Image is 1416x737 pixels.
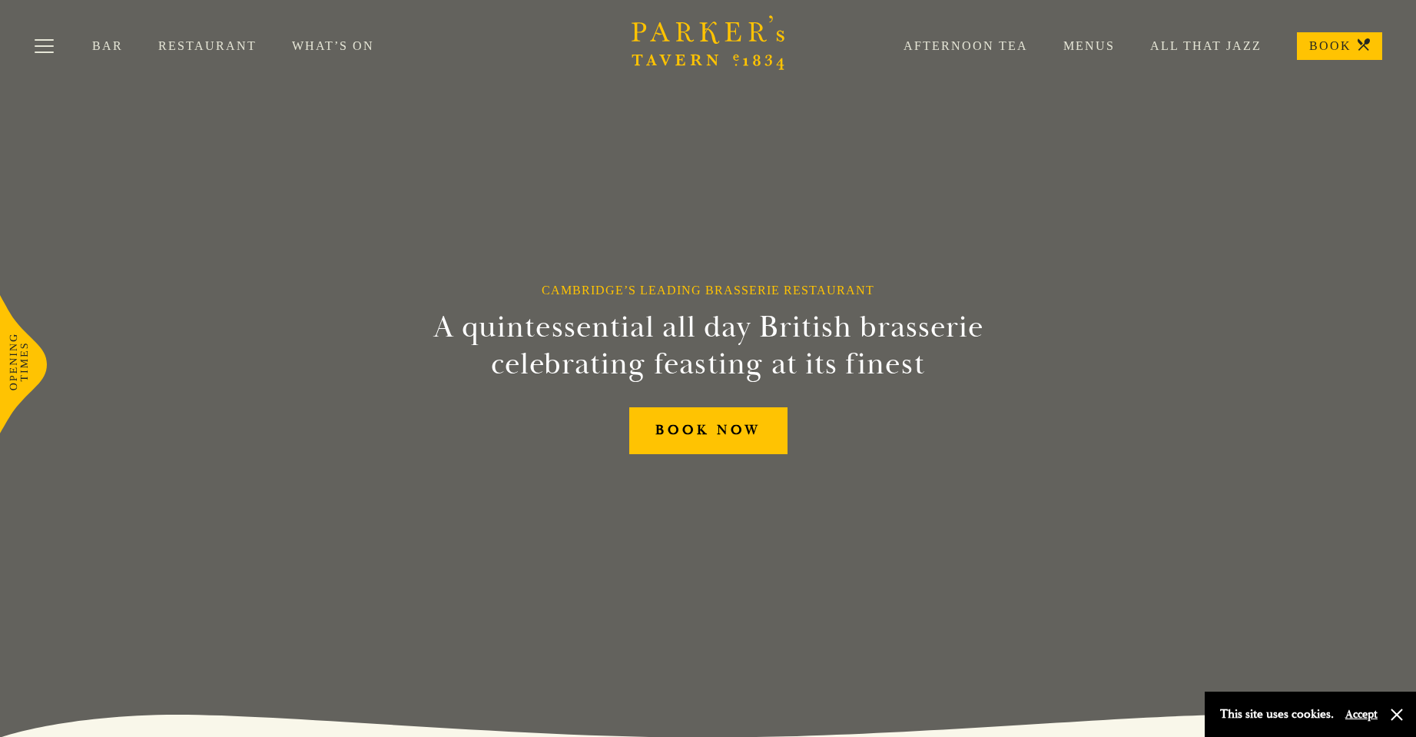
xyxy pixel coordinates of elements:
h1: Cambridge’s Leading Brasserie Restaurant [542,283,874,297]
h2: A quintessential all day British brasserie celebrating feasting at its finest [358,309,1059,383]
button: Close and accept [1389,707,1404,722]
p: This site uses cookies. [1220,703,1334,725]
a: BOOK NOW [629,407,788,454]
button: Accept [1345,707,1378,722]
